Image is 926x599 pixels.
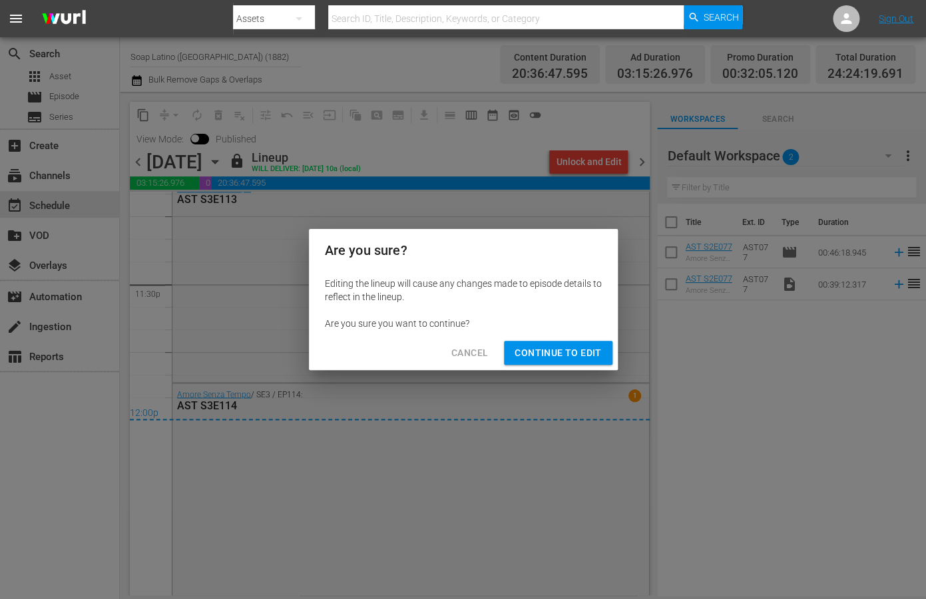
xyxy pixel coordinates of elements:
[504,341,612,365] button: Continue to Edit
[441,341,499,365] button: Cancel
[325,277,602,303] div: Editing the lineup will cause any changes made to episode details to reflect in the lineup.
[325,240,602,261] h2: Are you sure?
[451,345,488,361] span: Cancel
[704,5,739,29] span: Search
[515,345,601,361] span: Continue to Edit
[879,13,913,24] a: Sign Out
[32,3,96,35] img: ans4CAIJ8jUAAAAAAAAAAAAAAAAAAAAAAAAgQb4GAAAAAAAAAAAAAAAAAAAAAAAAJMjXAAAAAAAAAAAAAAAAAAAAAAAAgAT5G...
[325,317,602,330] div: Are you sure you want to continue?
[8,11,24,27] span: menu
